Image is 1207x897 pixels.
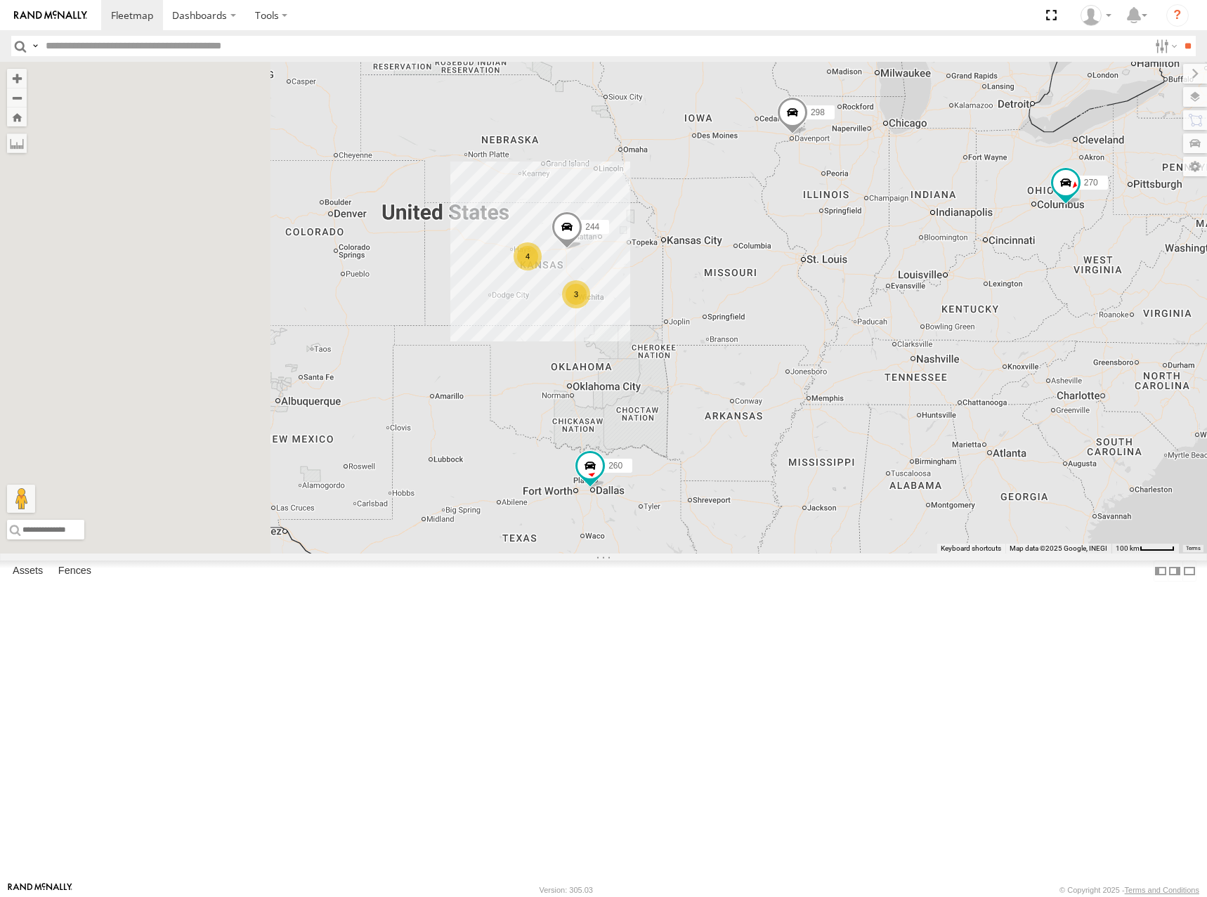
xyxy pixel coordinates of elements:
[7,485,35,513] button: Drag Pegman onto the map to open Street View
[1183,157,1207,176] label: Map Settings
[1154,561,1168,581] label: Dock Summary Table to the Left
[1076,5,1116,26] div: Shane Miller
[1125,886,1199,894] a: Terms and Conditions
[14,11,87,20] img: rand-logo.svg
[514,242,542,270] div: 4
[811,107,825,117] span: 298
[6,561,50,581] label: Assets
[608,461,622,471] span: 260
[7,88,27,107] button: Zoom out
[941,544,1001,554] button: Keyboard shortcuts
[51,561,98,581] label: Fences
[540,886,593,894] div: Version: 305.03
[8,883,72,897] a: Visit our Website
[1166,4,1189,27] i: ?
[1168,561,1182,581] label: Dock Summary Table to the Right
[1149,36,1180,56] label: Search Filter Options
[1010,544,1107,552] span: Map data ©2025 Google, INEGI
[1182,561,1196,581] label: Hide Summary Table
[1111,544,1179,554] button: Map Scale: 100 km per 46 pixels
[562,280,590,308] div: 3
[1116,544,1140,552] span: 100 km
[1186,546,1201,551] a: Terms
[1059,886,1199,894] div: © Copyright 2025 -
[7,133,27,153] label: Measure
[585,222,599,232] span: 244
[7,69,27,88] button: Zoom in
[1084,178,1098,188] span: 270
[30,36,41,56] label: Search Query
[7,107,27,126] button: Zoom Home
